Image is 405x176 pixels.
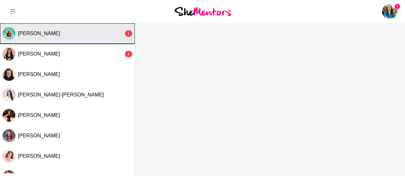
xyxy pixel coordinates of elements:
div: 1 [125,30,132,37]
span: 2 [395,4,400,9]
span: [PERSON_NAME] [18,31,60,36]
img: K [3,109,15,122]
span: [PERSON_NAME] [18,112,60,118]
span: [PERSON_NAME] [18,51,60,57]
div: Annette Rudd [3,68,15,81]
div: Jill Absolom [3,129,15,142]
span: [PERSON_NAME] [18,133,60,138]
a: Jennifer Natale2 [382,4,397,19]
div: 1 [125,51,132,57]
div: Mariana Queiroz [3,48,15,60]
span: [PERSON_NAME] [18,153,60,159]
span: [PERSON_NAME] [18,72,60,77]
img: J [3,88,15,101]
img: M [3,27,15,40]
img: A [3,68,15,81]
div: Marie Fox [3,27,15,40]
img: Jennifer Natale [382,4,397,19]
div: Kristy Eagleton [3,109,15,122]
div: Janelle Kee-Sue [3,88,15,101]
img: A [3,150,15,163]
div: Amanda Greenman [3,150,15,163]
img: J [3,129,15,142]
img: She Mentors Logo [174,7,231,16]
img: M [3,48,15,60]
span: [PERSON_NAME]-[PERSON_NAME] [18,92,104,97]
